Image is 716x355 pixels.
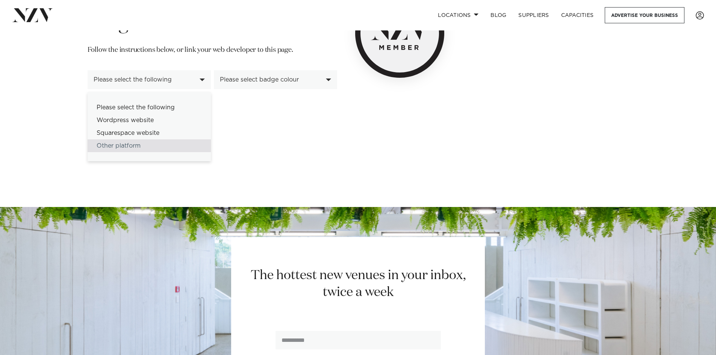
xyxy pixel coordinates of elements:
[88,127,211,139] div: Squarespace website
[12,8,53,22] img: nzv-logo.png
[88,101,211,114] div: Please select the following
[432,7,484,23] a: Locations
[88,139,211,152] div: Other platform
[484,7,512,23] a: BLOG
[94,76,197,83] div: Please select the following
[555,7,600,23] a: Capacities
[512,7,555,23] a: SUPPLIERS
[88,45,337,62] p: Follow the instructions below, or link your web developer to this page.
[241,267,475,301] h2: The hottest new venues in your inbox, twice a week
[605,7,684,23] a: Advertise your business
[88,114,211,127] div: Wordpress website
[220,76,323,83] div: Please select badge colour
